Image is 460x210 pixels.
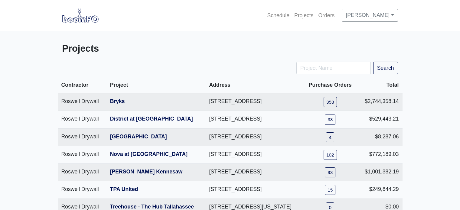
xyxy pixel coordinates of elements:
a: 93 [325,167,335,177]
a: 4 [326,132,334,142]
td: Roswell Drywall [58,146,106,163]
a: Schedule [265,9,292,22]
td: Roswell Drywall [58,128,106,146]
a: 102 [324,150,337,160]
td: $529,443.21 [357,111,403,128]
a: TPA United [110,186,138,192]
td: [STREET_ADDRESS] [205,111,303,128]
h3: Projects [62,43,226,54]
a: Bryks [110,98,125,104]
th: Total [357,77,403,93]
a: 15 [325,185,335,195]
a: [GEOGRAPHIC_DATA] [110,134,167,140]
a: Orders [316,9,337,22]
td: Roswell Drywall [58,181,106,199]
button: Search [373,62,398,74]
td: Roswell Drywall [58,111,106,128]
a: [PERSON_NAME] [342,9,398,21]
a: Nova at [GEOGRAPHIC_DATA] [110,151,188,157]
a: [PERSON_NAME] Kennesaw [110,169,183,175]
td: [STREET_ADDRESS] [205,181,303,199]
td: [STREET_ADDRESS] [205,128,303,146]
td: [STREET_ADDRESS] [205,146,303,163]
input: Project Name [296,62,371,74]
td: $772,189.03 [357,146,403,163]
th: Address [205,77,303,93]
a: Projects [292,9,316,22]
img: boomPO [62,8,99,22]
td: [STREET_ADDRESS] [205,93,303,111]
th: Purchase Orders [303,77,357,93]
td: $1,001,382.19 [357,163,403,181]
a: 353 [324,97,337,107]
td: [STREET_ADDRESS] [205,163,303,181]
a: Treehouse - The Hub Tallahassee [110,204,194,210]
a: District at [GEOGRAPHIC_DATA] [110,116,193,122]
td: $2,744,358.14 [357,93,403,111]
td: $8,287.06 [357,128,403,146]
td: $249,844.29 [357,181,403,199]
td: Roswell Drywall [58,93,106,111]
td: Roswell Drywall [58,163,106,181]
a: 33 [325,115,335,124]
th: Project [106,77,206,93]
th: Contractor [58,77,106,93]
